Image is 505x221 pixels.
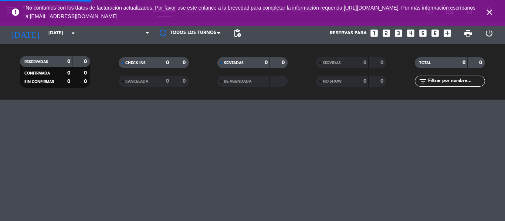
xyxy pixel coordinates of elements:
i: filter_list [418,77,427,86]
strong: 0 [183,60,187,65]
div: LOG OUT [478,22,499,44]
strong: 0 [84,70,88,76]
strong: 0 [84,59,88,64]
span: pending_actions [233,29,242,38]
strong: 0 [166,60,169,65]
span: No contamos con los datos de facturación actualizados. Por favor use este enlance a la brevedad p... [26,5,475,19]
strong: 0 [67,79,70,84]
a: [URL][DOMAIN_NAME] [344,5,399,11]
i: close [485,8,494,17]
strong: 0 [363,79,366,84]
span: CANCELADA [125,80,148,83]
span: TOTAL [419,61,431,65]
span: SIN CONFIRMAR [24,80,54,84]
strong: 0 [462,60,465,65]
span: CHECK INS [125,61,146,65]
strong: 0 [282,60,286,65]
i: looks_3 [394,28,403,38]
i: error [11,8,20,17]
span: SERVIDAS [323,61,341,65]
strong: 0 [183,79,187,84]
strong: 0 [363,60,366,65]
span: RESERVADAS [24,60,48,64]
i: add_box [443,28,452,38]
span: SENTADAS [224,61,244,65]
i: [DATE] [6,25,45,41]
strong: 0 [380,79,385,84]
span: RE AGENDADA [224,80,251,83]
a: . Por más información escríbanos a [EMAIL_ADDRESS][DOMAIN_NAME] [26,5,475,19]
i: looks_6 [430,28,440,38]
strong: 0 [166,79,169,84]
strong: 0 [84,79,88,84]
strong: 0 [265,60,268,65]
i: power_settings_new [485,29,494,38]
i: arrow_drop_down [69,29,78,38]
strong: 0 [67,59,70,64]
span: NO SHOW [323,80,342,83]
i: looks_4 [406,28,416,38]
i: looks_two [382,28,391,38]
span: CONFIRMADA [24,72,50,75]
input: Filtrar por nombre... [427,77,485,85]
strong: 0 [67,70,70,76]
span: print [464,29,472,38]
i: looks_one [369,28,379,38]
span: Reservas para [330,31,367,36]
strong: 0 [380,60,385,65]
i: looks_5 [418,28,428,38]
strong: 0 [479,60,484,65]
